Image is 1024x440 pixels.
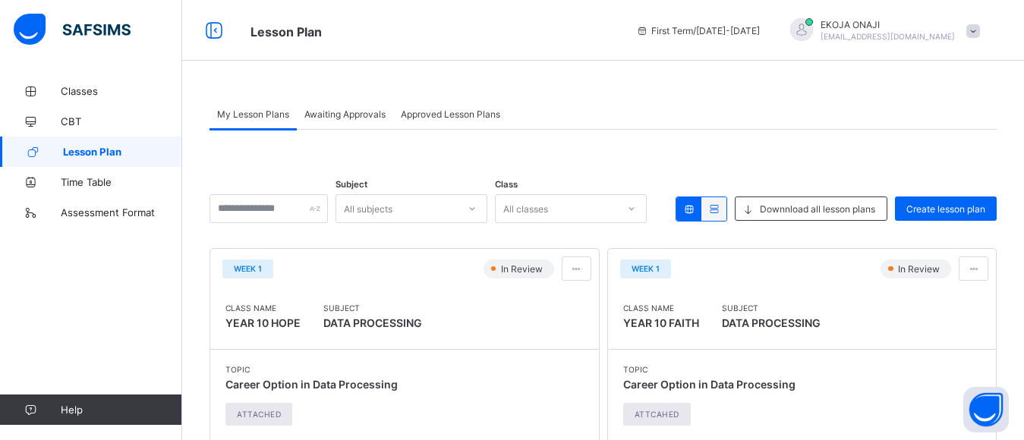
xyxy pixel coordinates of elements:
img: safsims [14,14,131,46]
span: Time Table [61,176,182,188]
span: Create lesson plan [906,203,985,215]
span: Assessment Format [61,206,182,218]
span: Lesson Plan [250,24,322,39]
span: CBT [61,115,182,127]
span: DATA PROCESSING [722,313,821,334]
span: [EMAIL_ADDRESS][DOMAIN_NAME] [821,32,955,41]
span: session/term information [636,25,760,36]
span: DATA PROCESSING [323,313,422,334]
span: Approved Lesson Plans [401,108,500,120]
span: Help [61,404,181,416]
span: In Review [896,263,944,275]
span: Awaiting Approvals [304,108,386,120]
span: Topic [225,365,398,374]
span: YEAR 10 FAITH [623,316,699,329]
span: EKOJA ONAJI [821,19,955,30]
span: Career Option in Data Processing [623,378,796,391]
div: All subjects [344,194,392,223]
span: Subject [323,303,422,313]
span: attcahed [635,410,679,419]
span: WEEK 1 [632,264,660,273]
span: Lesson Plan [63,146,182,158]
span: Downnload all lesson plans [760,203,875,215]
span: Subject [336,179,367,190]
span: Class [495,179,518,190]
span: My Lesson Plans [217,108,289,120]
span: Classes [61,85,182,97]
div: All classes [503,194,548,223]
span: attached [237,410,281,419]
span: WEEK 1 [234,264,262,273]
span: In Review [499,263,547,275]
span: Class Name [623,303,699,313]
span: Subject [722,303,821,313]
div: EKOJAONAJI [775,18,988,43]
span: Topic [623,365,796,374]
span: Class Name [225,303,301,313]
span: YEAR 10 HOPE [225,316,301,329]
span: Career Option in Data Processing [225,378,398,391]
